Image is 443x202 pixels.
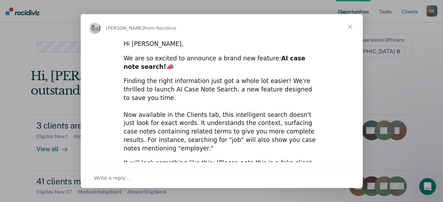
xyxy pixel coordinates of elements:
span: Write a reply… [94,173,131,183]
span: [PERSON_NAME] [106,25,144,31]
span: from Recidiviz [144,25,177,31]
div: Hi [PERSON_NAME], [124,40,320,48]
span: Close [337,14,363,40]
div: Open conversation and reply [81,168,363,188]
div: Finding the right information just got a whole lot easier! We're thrilled to launch AI Case Note ... [124,77,320,153]
div: It will look something like this: (Please note this is a fake client with fake information) [124,159,320,176]
b: AI case note search! [124,55,305,70]
div: We are so excited to announce a brand new feature: 📣 [124,54,320,71]
img: Profile image for Kim [89,23,100,34]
